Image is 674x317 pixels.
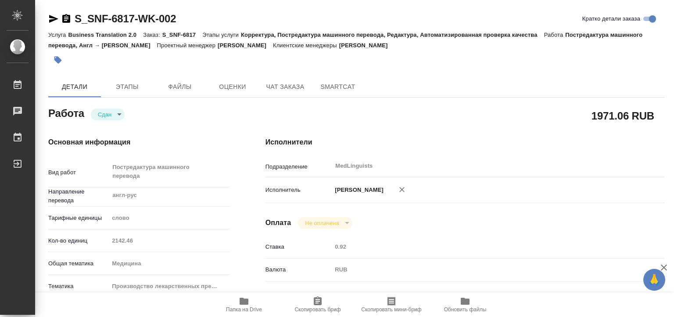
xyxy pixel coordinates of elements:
div: Производство лекарственных препаратов [109,279,230,294]
p: Клиентские менеджеры [273,42,339,49]
div: RUB [332,262,631,277]
p: Тарифные единицы [48,214,109,222]
p: [PERSON_NAME] [218,42,273,49]
span: Файлы [159,81,201,92]
span: Оценки [212,81,254,92]
p: Корректура, Постредактура машинного перевода, Редактура, Автоматизированная проверка качества [241,32,544,38]
h2: 1971.06 RUB [592,108,654,123]
p: Подразделение [265,162,332,171]
button: Скопировать ссылку для ЯМессенджера [48,14,59,24]
h4: Оплата [265,218,291,228]
span: Чат заказа [264,81,306,92]
h2: Работа [48,105,84,120]
div: Сдан [91,109,125,120]
a: S_SNF-6817-WK-002 [75,13,176,25]
button: Сдан [95,111,114,118]
p: Проектный менеджер [157,42,218,49]
p: Валюта [265,265,332,274]
button: Добавить тэг [48,50,68,70]
span: Папка на Drive [226,306,262,313]
span: Детали [54,81,96,92]
button: Скопировать мини-бриф [355,292,428,317]
p: Этапы услуги [202,32,241,38]
p: Кол-во единиц [48,236,109,245]
p: [PERSON_NAME] [332,186,384,194]
button: Скопировать ссылку [61,14,72,24]
p: Business Translation 2.0 [68,32,143,38]
h4: Основная информация [48,137,230,148]
span: Этапы [106,81,148,92]
div: Сдан [298,217,352,229]
p: Общая тематика [48,259,109,268]
p: Работа [544,32,566,38]
p: S_SNF-6817 [162,32,203,38]
span: Кратко детали заказа [582,14,640,23]
button: Папка на Drive [207,292,281,317]
p: Тематика [48,282,109,291]
span: 🙏 [647,271,662,289]
p: Направление перевода [48,187,109,205]
span: SmartCat [317,81,359,92]
span: Скопировать мини-бриф [361,306,421,313]
p: Исполнитель [265,186,332,194]
button: Скопировать бриф [281,292,355,317]
span: Скопировать бриф [294,306,341,313]
input: Пустое поле [109,234,230,247]
button: Не оплачена [302,219,341,227]
p: [PERSON_NAME] [339,42,394,49]
span: Обновить файлы [444,306,487,313]
div: слово [109,211,230,225]
button: 🙏 [643,269,665,291]
h4: Исполнители [265,137,664,148]
p: Вид работ [48,168,109,177]
p: Заказ: [143,32,162,38]
button: Обновить файлы [428,292,502,317]
input: Пустое поле [332,240,631,253]
div: Медицина [109,256,230,271]
p: Ставка [265,243,332,251]
button: Удалить исполнителя [392,180,412,199]
p: Услуга [48,32,68,38]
